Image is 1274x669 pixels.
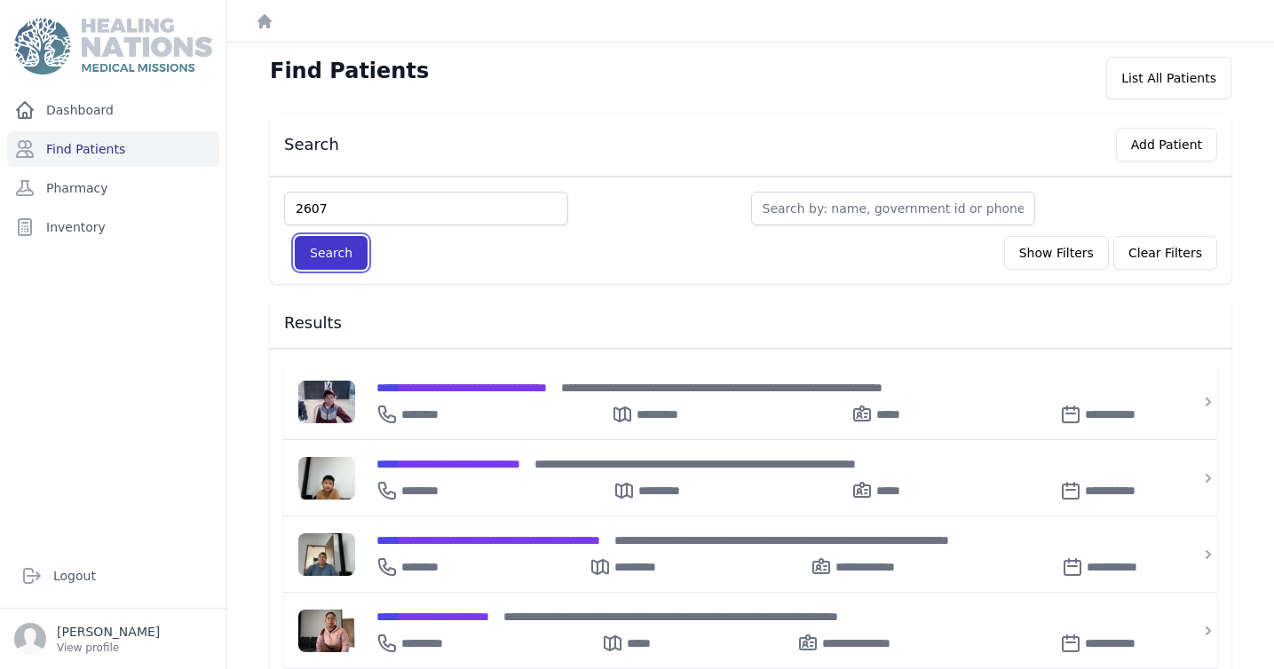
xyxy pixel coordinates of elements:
input: Search by: name, government id or phone [751,192,1035,225]
img: 7eyEB7o1KaxnG+bPjJxT7R2DhJI9Yh1vl6XcgpYmPLC8Klhp5Siu1uz3e+810+9TOfZFI3+HZeQK9gdP8PZZo57Ad+YlAAAAA... [298,457,355,500]
a: [PERSON_NAME] View profile [14,623,212,655]
p: View profile [57,641,160,655]
p: [PERSON_NAME] [57,623,160,641]
a: Inventory [7,209,219,245]
button: Show Filters [1004,236,1109,270]
img: hzQAAAAldEVYdGRhdGU6bW9kaWZ5ADIwMjUtMDYtMTJUMTQ6MjI6MDIrMDA6MDA9Ij+IAAAAAElFTkSuQmCC [298,610,355,652]
button: Add Patient [1116,128,1217,161]
div: List All Patients [1106,57,1231,99]
img: Medical Missions EMR [14,18,211,75]
a: Find Patients [7,131,219,167]
h3: Results [284,312,1217,334]
button: Clear Filters [1113,236,1217,270]
img: zNjziczBmPhhTDIf3xgK2NTXr9AfWgz2jcYzAaUvV6DIY1ZVlSVB5b6BsbXG7f+P8BLbawEAY8pqkAAAAldEVYdGRhdGU6Y3J... [298,381,355,423]
a: Dashboard [7,92,219,128]
a: Pharmacy [7,170,219,206]
h3: Search [284,134,339,155]
input: Find by: id [284,192,568,225]
a: Logout [14,558,212,594]
img: 6v3hQTkhAAAAJXRFWHRkYXRlOmNyZWF0ZQAyMDI1LTA2LTIzVDE0OjU5OjAyKzAwOjAwYFajVQAAACV0RVh0ZGF0ZTptb2RpZ... [298,533,355,576]
h1: Find Patients [270,57,429,85]
button: Search [295,236,368,270]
